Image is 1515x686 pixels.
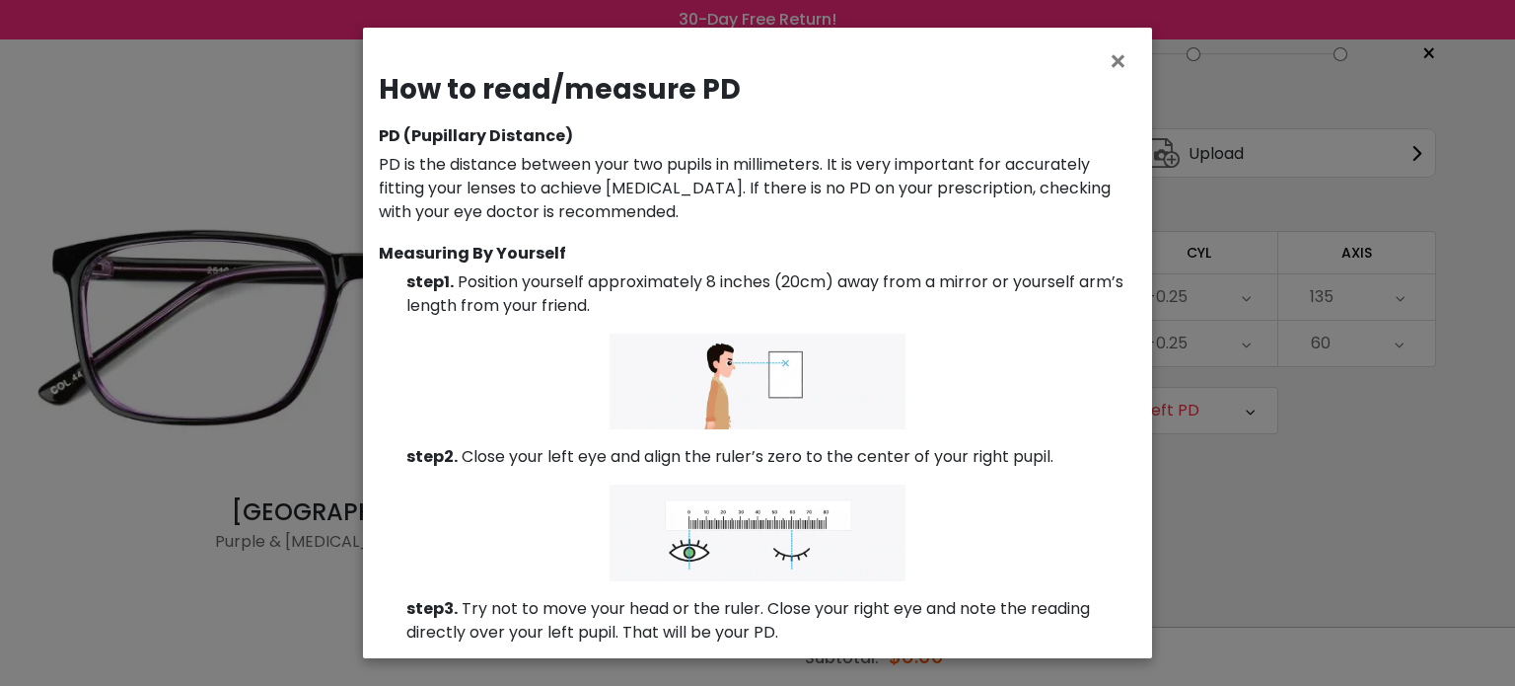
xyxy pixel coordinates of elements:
[379,244,1136,263] h6: Measuring By Yourself
[1108,43,1136,77] button: Close
[379,73,1136,107] h3: How to read/measure PD
[406,597,458,620] span: step3.
[406,445,458,468] span: step2.
[379,126,1136,145] h6: PD (Pupillary Distance)
[1108,40,1136,83] span: ×
[462,445,1053,468] span: Close your left eye and align the ruler’s zero to the center of your right pupil.
[379,153,1136,224] p: PD is the distance between your two pupils in millimeters. It is very important for accurately fi...
[406,597,1090,644] span: Try not to move your head or the ruler. Close your right eye and note the reading directly over y...
[406,270,1123,317] span: Position yourself approximately 8 inches (20cm) away from a mirror or yourself arm’s length from ...
[610,485,905,580] img: 1554867376842025662.png
[406,270,454,293] span: step1.
[610,334,905,429] img: 1554867363006041784.png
